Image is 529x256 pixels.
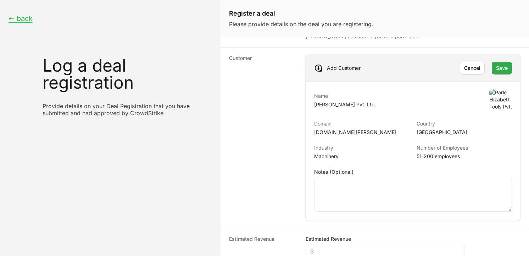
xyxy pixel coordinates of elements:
[43,57,212,91] h1: Log a deal registration
[43,102,212,117] p: Provide details on your Deal Registration that you have submitted and had approved by CrowdStrike
[417,153,512,160] p: 51-200 employees
[327,65,361,72] p: Add Customer
[9,14,33,23] button: ← back
[464,64,480,72] span: Cancel
[229,9,520,18] h1: Register a deal
[314,144,410,151] p: Industry
[460,62,485,74] button: Cancel
[314,168,512,176] label: Notes (Optional)
[306,235,351,243] label: Estimated Revenue
[229,20,520,28] p: Please provide details on the deal you are registering.
[310,247,460,256] input: $
[229,55,297,221] dt: Customer
[489,89,512,112] img: Parle Elizabeth Tools Pvt. Ltd.
[314,153,410,160] p: Machinery
[492,62,512,74] button: Save
[417,120,512,127] p: Country
[417,129,512,136] p: [GEOGRAPHIC_DATA]
[314,101,376,108] p: [PERSON_NAME] Pvt. Ltd.
[314,93,376,100] p: Name
[417,144,512,151] p: Number of Employees
[496,64,508,72] span: Save
[314,129,410,136] p: [DOMAIN_NAME][PERSON_NAME]
[314,120,410,127] p: Domain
